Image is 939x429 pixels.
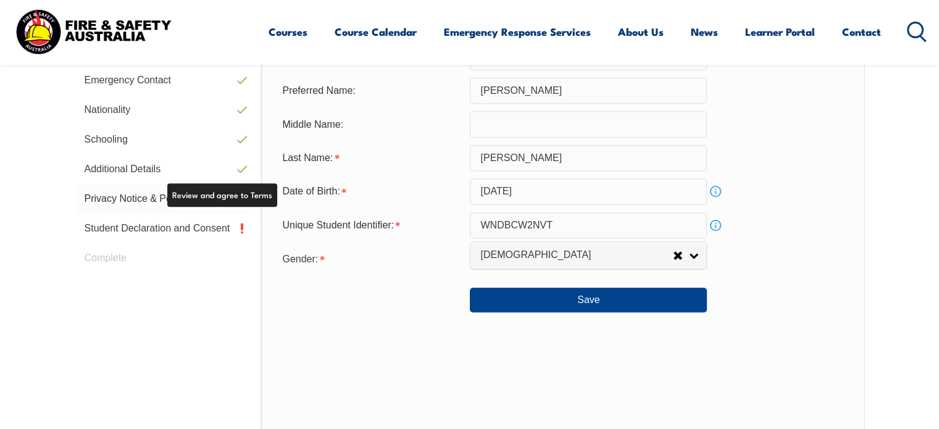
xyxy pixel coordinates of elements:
[272,180,470,203] div: Date of Birth is required.
[272,146,470,170] div: Last Name is required.
[335,15,417,48] a: Course Calendar
[272,246,470,270] div: Gender is required.
[75,214,255,243] a: Student Declaration and Consent
[272,79,470,102] div: Preferred Name:
[480,249,673,262] span: [DEMOGRAPHIC_DATA]
[75,125,255,154] a: Schooling
[470,288,707,312] button: Save
[75,95,255,125] a: Nationality
[272,214,470,237] div: Unique Student Identifier is required.
[272,112,470,136] div: Middle Name:
[75,65,255,95] a: Emergency Contact
[282,254,318,264] span: Gender:
[75,154,255,184] a: Additional Details
[470,178,707,204] input: Select Date...
[745,15,815,48] a: Learner Portal
[842,15,881,48] a: Contact
[691,15,718,48] a: News
[707,217,724,234] a: Info
[269,15,307,48] a: Courses
[707,183,724,200] a: Info
[618,15,664,48] a: About Us
[470,212,707,238] input: 10 Characters no 1, 0, O or I
[444,15,591,48] a: Emergency Response Services
[75,184,255,214] a: Privacy Notice & Policy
